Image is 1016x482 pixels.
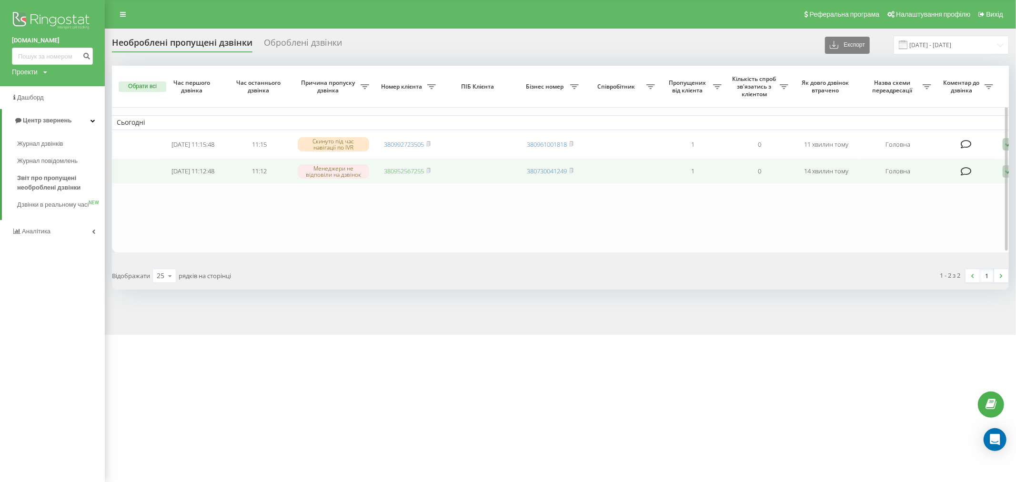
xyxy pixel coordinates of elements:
[986,10,1003,18] span: Вихід
[726,159,793,184] td: 0
[12,10,93,33] img: Ringostat logo
[17,173,100,192] span: Звіт про пропущені необроблені дзвінки
[264,38,342,52] div: Оброблені дзвінки
[12,36,93,45] a: [DOMAIN_NAME]
[22,228,50,235] span: Аналiтика
[298,79,361,94] span: Причина пропуску дзвінка
[664,79,713,94] span: Пропущених від клієнта
[112,38,252,52] div: Необроблені пропущені дзвінки
[226,159,293,184] td: 11:12
[179,271,231,280] span: рядків на сторінці
[379,83,427,90] span: Номер клієнта
[801,79,852,94] span: Як довго дзвінок втрачено
[17,139,63,149] span: Журнал дзвінків
[660,132,726,157] td: 1
[17,135,105,152] a: Журнал дзвінків
[793,132,860,157] td: 11 хвилин тому
[940,271,961,280] div: 1 - 2 з 2
[12,48,93,65] input: Пошук за номером
[896,10,970,18] span: Налаштування профілю
[160,132,226,157] td: [DATE] 11:15:48
[23,117,71,124] span: Центр звернень
[384,167,424,175] a: 380952567255
[980,269,994,282] a: 1
[298,137,369,151] div: Скинуто під час навігації по IVR
[527,167,567,175] a: 380730041249
[119,81,166,92] button: Обрати всі
[660,159,726,184] td: 1
[384,140,424,149] a: 380992723505
[522,83,570,90] span: Бізнес номер
[810,10,880,18] span: Реферальна програма
[941,79,985,94] span: Коментар до дзвінка
[226,132,293,157] td: 11:15
[793,159,860,184] td: 14 хвилин тому
[731,75,780,98] span: Кількість спроб зв'язатись з клієнтом
[12,67,38,77] div: Проекти
[157,271,164,281] div: 25
[17,196,105,213] a: Дзвінки в реальному часіNEW
[449,83,509,90] span: ПІБ Клієнта
[865,79,923,94] span: Назва схеми переадресації
[234,79,285,94] span: Час останнього дзвінка
[860,159,936,184] td: Головна
[527,140,567,149] a: 380961001818
[298,164,369,179] div: Менеджери не відповіли на дзвінок
[726,132,793,157] td: 0
[17,170,105,196] a: Звіт про пропущені необроблені дзвінки
[17,152,105,170] a: Журнал повідомлень
[984,428,1006,451] div: Open Intercom Messenger
[2,109,105,132] a: Центр звернень
[17,94,44,101] span: Дашборд
[17,156,78,166] span: Журнал повідомлень
[167,79,219,94] span: Час першого дзвінка
[112,271,150,280] span: Відображати
[17,200,89,210] span: Дзвінки в реальному часі
[860,132,936,157] td: Головна
[588,83,646,90] span: Співробітник
[160,159,226,184] td: [DATE] 11:12:48
[825,37,870,54] button: Експорт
